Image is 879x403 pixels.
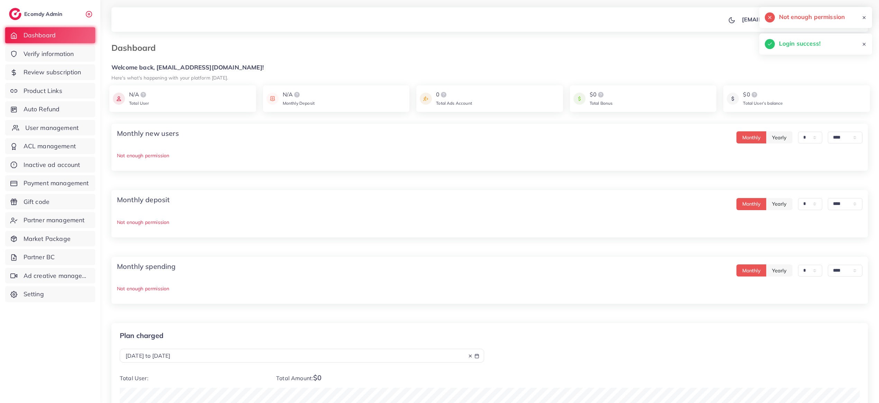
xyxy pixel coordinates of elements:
[5,175,95,191] a: Payment management
[117,196,170,204] h4: Monthly deposit
[779,39,821,48] h5: Login success!
[736,131,767,143] button: Monthly
[139,91,147,99] img: logo
[590,91,613,99] div: $0
[24,197,49,206] span: Gift code
[5,286,95,302] a: Setting
[111,64,868,71] h5: Welcome back, [EMAIL_ADDRESS][DOMAIN_NAME]!
[743,91,783,99] div: $0
[5,138,95,154] a: ACL management
[24,179,89,188] span: Payment management
[113,91,125,107] img: icon payment
[736,264,767,277] button: Monthly
[9,8,21,20] img: logo
[24,105,60,114] span: Auto Refund
[120,331,484,340] p: Plan charged
[9,8,64,20] a: logoEcomdy Admin
[766,264,792,277] button: Yearly
[597,91,605,99] img: logo
[420,91,432,107] img: icon payment
[5,46,95,62] a: Verify information
[5,157,95,173] a: Inactive ad account
[750,91,759,99] img: logo
[117,284,862,293] p: Not enough permission
[573,91,586,107] img: icon payment
[5,194,95,210] a: Gift code
[5,120,95,136] a: User management
[5,268,95,284] a: Ad creative management
[276,374,484,382] p: Total Amount:
[5,27,95,43] a: Dashboard
[283,91,315,99] div: N/A
[5,64,95,80] a: Review subscription
[24,290,44,299] span: Setting
[24,216,85,225] span: Partner management
[766,198,792,210] button: Yearly
[24,160,80,169] span: Inactive ad account
[117,218,862,226] p: Not enough permission
[117,129,179,138] h4: Monthly new users
[439,91,448,99] img: logo
[129,91,149,99] div: N/A
[266,91,279,107] img: icon payment
[727,91,739,107] img: icon payment
[25,123,79,132] span: User management
[24,68,81,77] span: Review subscription
[5,249,95,265] a: Partner BC
[117,151,862,160] p: Not enough permission
[111,75,228,81] small: Here's what's happening with your platform [DATE].
[24,86,62,95] span: Product Links
[313,373,321,382] span: $0
[590,101,613,106] span: Total Bonus
[24,11,64,17] h2: Ecomdy Admin
[24,31,56,40] span: Dashboard
[117,262,176,271] h4: Monthly spending
[283,101,315,106] span: Monthly Deposit
[5,101,95,117] a: Auto Refund
[24,142,76,151] span: ACL management
[738,12,862,26] a: [EMAIL_ADDRESS][DOMAIN_NAME]avatar
[24,234,71,243] span: Market Package
[293,91,301,99] img: logo
[743,101,783,106] span: Total User’s balance
[766,131,792,143] button: Yearly
[24,49,74,58] span: Verify information
[436,91,472,99] div: 0
[736,198,767,210] button: Monthly
[5,231,95,247] a: Market Package
[5,83,95,99] a: Product Links
[129,101,149,106] span: Total User
[24,253,55,262] span: Partner BC
[436,101,472,106] span: Total Ads Account
[24,271,90,280] span: Ad creative management
[126,352,171,359] span: [DATE] to [DATE]
[779,12,845,21] h5: Not enough permission
[742,15,841,24] p: [EMAIL_ADDRESS][DOMAIN_NAME]
[120,374,265,382] p: Total User:
[5,212,95,228] a: Partner management
[111,43,161,53] h3: Dashboard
